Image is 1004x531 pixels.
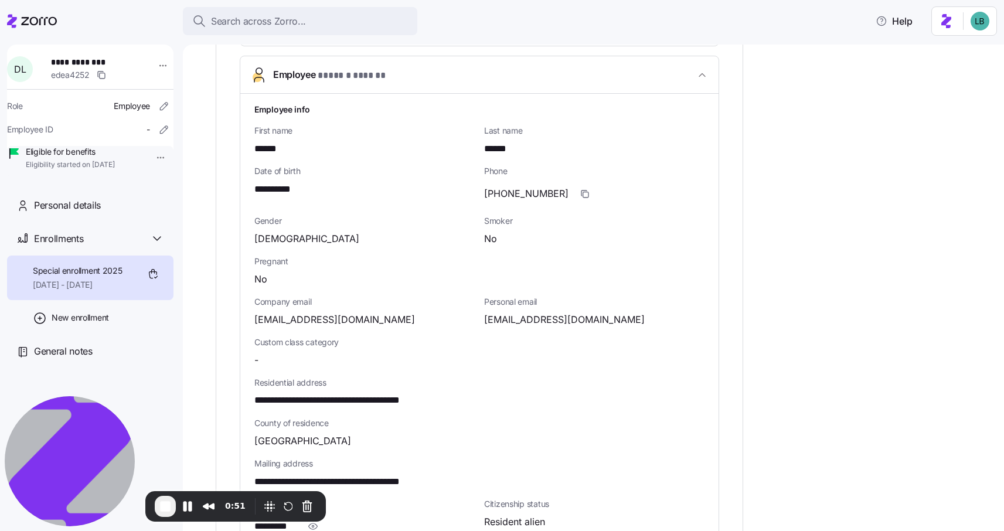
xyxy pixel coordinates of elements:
span: First name [254,125,475,137]
span: Custom class category [254,336,475,348]
span: Eligible for benefits [26,146,115,158]
span: Role [7,100,23,112]
span: Help [876,14,913,28]
span: D L [14,64,26,74]
span: [PHONE_NUMBER] [484,186,569,201]
span: SSN [254,498,475,510]
span: Residential address [254,377,704,389]
span: Citizenship status [484,498,704,510]
span: Gender [254,215,475,227]
h1: Employee info [254,103,704,115]
span: Search across Zorro... [211,14,306,29]
span: Resident alien [484,515,545,529]
span: Pregnant [254,256,704,267]
span: - [147,124,150,135]
span: Eligibility started on [DATE] [26,160,115,170]
span: No [254,272,267,287]
span: [GEOGRAPHIC_DATA] [254,434,351,448]
button: Search across Zorro... [183,7,417,35]
span: No [484,232,497,246]
span: Employee ID [7,124,53,135]
span: Enrollments [34,232,83,246]
span: Employee [273,67,390,83]
button: Help [866,9,922,33]
span: Personal details [34,198,101,213]
span: [EMAIL_ADDRESS][DOMAIN_NAME] [484,312,645,327]
span: [DEMOGRAPHIC_DATA] [254,232,359,246]
span: Mailing address [254,458,704,469]
span: Company email [254,296,475,308]
span: New enrollment [52,312,109,324]
span: Date of birth [254,165,475,177]
span: Smoker [484,215,704,227]
img: 55738f7c4ee29e912ff6c7eae6e0401b [971,12,989,30]
span: - [254,353,258,367]
span: edea4252 [51,69,90,81]
span: General notes [34,344,93,359]
span: Employee [114,100,150,112]
span: Special enrollment 2025 [33,265,122,277]
span: Last name [484,125,704,137]
span: County of residence [254,417,704,429]
span: Phone [484,165,704,177]
span: Personal email [484,296,704,308]
span: [EMAIL_ADDRESS][DOMAIN_NAME] [254,312,415,327]
span: [DATE] - [DATE] [33,279,122,291]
